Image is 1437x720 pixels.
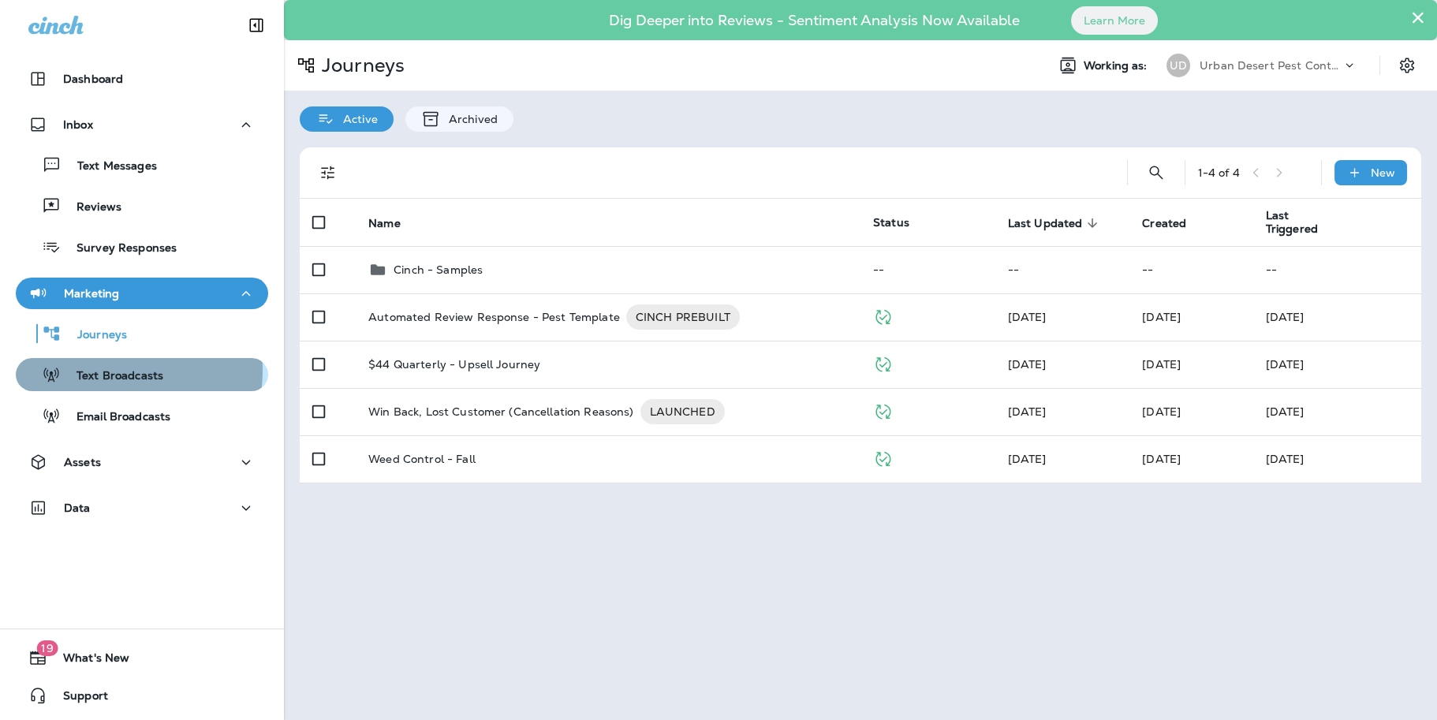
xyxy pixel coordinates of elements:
button: Text Broadcasts [16,358,268,391]
span: Published [873,356,893,370]
p: Win Back, Lost Customer (Cancellation Reasons) [368,399,633,424]
span: Created [1142,217,1186,230]
button: Filters [312,157,344,188]
span: Eluwa Monday [1008,310,1047,324]
span: Name [368,216,421,230]
span: Support [47,689,108,708]
p: Reviews [61,200,121,215]
p: Inbox [63,118,93,131]
span: Published [873,403,893,417]
p: Weed Control - Fall [368,453,476,465]
span: LAUNCHED [640,404,725,420]
button: 19What's New [16,642,268,673]
button: Marketing [16,278,268,309]
button: Close [1410,5,1425,30]
p: $44 Quarterly - Upsell Journey [368,358,540,371]
td: -- [1253,246,1421,293]
p: Marketing [64,287,119,300]
p: Survey Responses [61,241,177,256]
span: Published [873,308,893,323]
span: Status [873,215,909,229]
button: Collapse Sidebar [234,9,278,41]
button: Journeys [16,317,268,350]
p: New [1371,166,1395,179]
span: Last Updated [1008,216,1103,230]
td: -- [1129,246,1252,293]
button: Data [16,492,268,524]
td: [DATE] [1253,341,1421,388]
button: Text Messages [16,148,268,181]
td: [DATE] [1253,293,1421,341]
p: Archived [441,113,498,125]
span: Frank Carreno [1008,357,1047,371]
td: [DATE] [1253,435,1421,483]
div: CINCH PREBUILT [626,304,740,330]
p: Journeys [315,54,405,77]
p: Text Messages [62,159,157,174]
div: UD [1166,54,1190,77]
div: 1 - 4 of 4 [1198,166,1240,179]
button: Inbox [16,109,268,140]
button: Assets [16,446,268,478]
p: Email Broadcasts [61,410,170,425]
button: Dashboard [16,63,268,95]
p: Automated Review Response - Pest Template [368,304,620,330]
span: Alyssa Wilson [1142,405,1181,419]
button: Learn More [1071,6,1158,35]
span: Alyssa Wilson [1142,452,1181,466]
p: Urban Desert Pest Control [1200,59,1342,72]
span: Published [873,450,893,464]
span: 19 [36,640,58,656]
div: LAUNCHED [640,399,725,424]
span: What's New [47,651,129,670]
button: Search Journeys [1140,157,1172,188]
button: Survey Responses [16,230,268,263]
button: Support [16,680,268,711]
p: Dig Deeper into Reviews - Sentiment Analysis Now Available [563,18,1066,23]
span: Working as: [1084,59,1151,73]
p: Assets [64,456,101,468]
button: Email Broadcasts [16,399,268,432]
button: Settings [1393,51,1421,80]
span: Alyssa Wilson [1008,405,1047,419]
span: Alyssa Wilson [1008,452,1047,466]
p: Active [335,113,378,125]
td: -- [995,246,1130,293]
p: Text Broadcasts [61,369,163,384]
p: Cinch - Samples [394,263,483,276]
span: Created [1142,216,1207,230]
span: Last Triggered [1266,209,1338,236]
span: Frank Carreno [1142,310,1181,324]
td: [DATE] [1253,388,1421,435]
p: Data [64,502,91,514]
p: Journeys [62,328,127,343]
button: Reviews [16,189,268,222]
span: Last Updated [1008,217,1083,230]
span: Last Triggered [1266,209,1359,236]
td: -- [860,246,995,293]
span: Name [368,217,401,230]
p: Dashboard [63,73,123,85]
span: Frank Carreno [1142,357,1181,371]
span: CINCH PREBUILT [626,309,740,325]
